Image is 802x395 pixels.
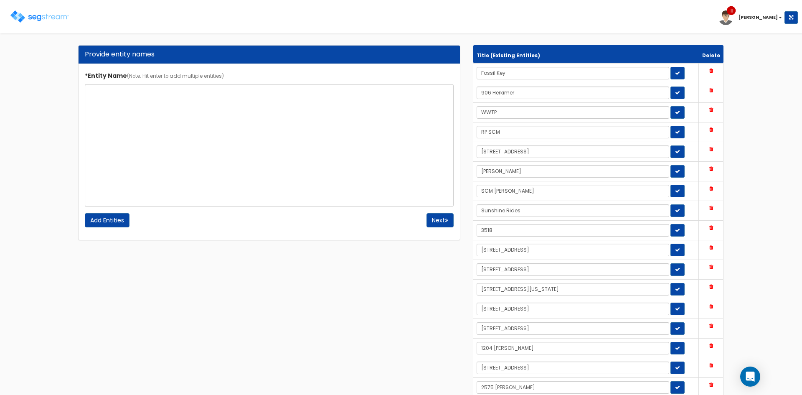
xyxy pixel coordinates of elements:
[10,10,69,23] img: logo.png
[85,50,454,59] div: Provide entity names
[739,14,778,20] b: [PERSON_NAME]
[740,367,760,387] div: Open Intercom Messenger
[477,52,540,59] small: Title (Existing Entities)
[718,10,733,25] img: avatar.png
[426,213,454,227] button: Next
[85,69,224,80] label: *Entity Name
[127,73,224,79] small: (Note: Hit enter to add multiple entities)
[730,7,733,15] span: 11
[702,52,720,59] small: Delete
[85,213,129,227] input: Add Entities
